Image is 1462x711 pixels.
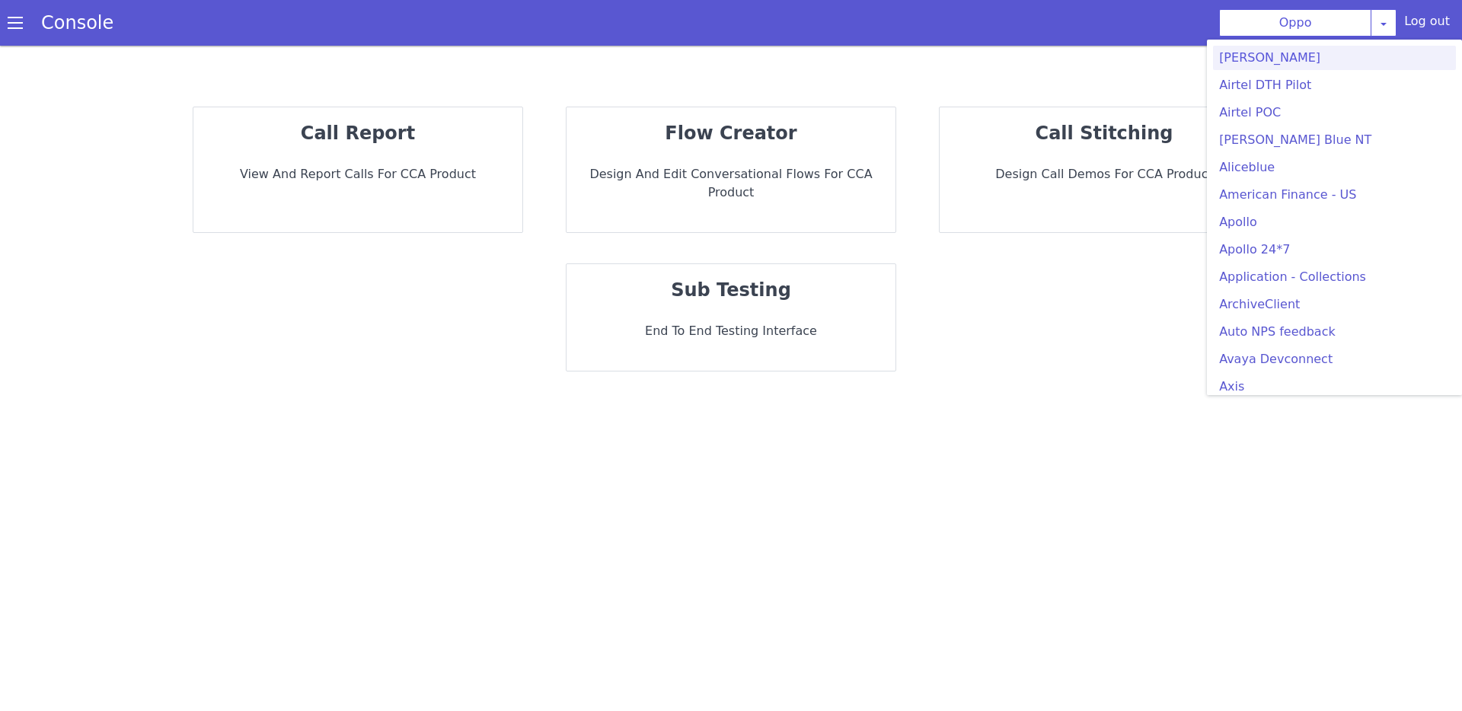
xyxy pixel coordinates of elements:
a: American Finance - US [1213,183,1456,207]
a: Auto NPS feedback [1213,320,1456,344]
p: View and report calls for CCA Product [206,165,510,183]
strong: call report [301,123,415,144]
a: Airtel POC [1213,100,1456,125]
a: Application - Collections [1213,265,1456,289]
a: Avaya Devconnect [1213,347,1456,371]
a: Console [23,12,132,33]
p: Design call demos for CCA Product [952,165,1256,183]
button: Oppo [1219,9,1371,37]
strong: sub testing [671,279,791,301]
strong: call stitching [1036,123,1173,144]
a: [PERSON_NAME] [1213,46,1456,70]
a: Apollo [1213,210,1456,234]
strong: flow creator [665,123,796,144]
a: Axis [1213,375,1456,399]
div: Log out [1404,12,1450,37]
a: Airtel DTH Pilot [1213,73,1456,97]
p: Design and Edit Conversational flows for CCA Product [579,165,883,202]
a: ArchiveClient [1213,292,1456,317]
a: Apollo 24*7 [1213,238,1456,262]
p: End to End Testing Interface [579,322,883,340]
a: Aliceblue [1213,155,1456,180]
a: [PERSON_NAME] Blue NT [1213,128,1456,152]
